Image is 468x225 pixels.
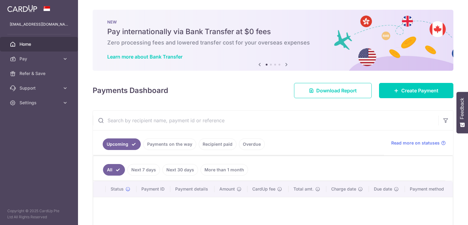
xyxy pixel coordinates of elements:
[200,164,248,176] a: More than 1 month
[19,100,60,106] span: Settings
[103,138,141,150] a: Upcoming
[459,98,465,119] span: Feedback
[19,56,60,62] span: Pay
[19,70,60,77] span: Refer & Save
[239,138,265,150] a: Overdue
[93,111,438,130] input: Search by recipient name, payment id or reference
[219,186,235,192] span: Amount
[293,186,314,192] span: Total amt.
[93,85,168,96] h4: Payments Dashboard
[391,140,446,146] a: Read more on statuses
[391,140,440,146] span: Read more on statuses
[103,164,125,176] a: All
[19,85,60,91] span: Support
[111,186,124,192] span: Status
[143,138,196,150] a: Payments on the way
[401,87,438,94] span: Create Payment
[107,39,439,46] h6: Zero processing fees and lowered transfer cost for your overseas expenses
[170,181,214,197] th: Payment details
[331,186,356,192] span: Charge date
[93,10,453,71] img: Bank transfer banner
[7,5,37,12] img: CardUp
[252,186,275,192] span: CardUp fee
[107,27,439,37] h5: Pay internationally via Bank Transfer at $0 fees
[127,164,160,176] a: Next 7 days
[456,92,468,133] button: Feedback - Show survey
[379,83,453,98] a: Create Payment
[107,20,439,24] p: NEW
[316,87,357,94] span: Download Report
[199,138,236,150] a: Recipient paid
[405,181,453,197] th: Payment method
[162,164,198,176] a: Next 30 days
[294,83,372,98] a: Download Report
[374,186,392,192] span: Due date
[10,21,68,27] p: [EMAIL_ADDRESS][DOMAIN_NAME]
[136,181,171,197] th: Payment ID
[19,41,60,47] span: Home
[107,54,183,60] a: Learn more about Bank Transfer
